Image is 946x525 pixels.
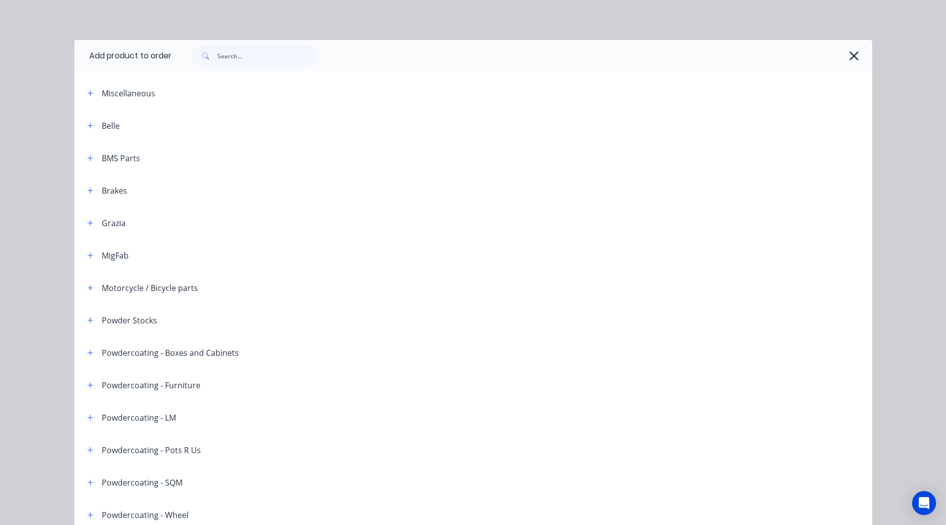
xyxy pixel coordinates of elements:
div: Powdercoating - SQM [102,477,183,489]
div: Miscellaneous [102,87,155,99]
div: MigFab [102,250,129,262]
div: Belle [102,120,120,132]
div: Powdercoating - LM [102,412,176,424]
div: Brakes [102,185,127,197]
div: Open Intercom Messenger [912,491,936,515]
input: Search... [217,46,316,66]
div: Grazia [102,217,126,229]
div: Powdercoating - Furniture [102,379,200,391]
div: BMS Parts [102,152,140,164]
div: Add product to order [74,40,172,72]
div: Powdercoating - Boxes and Cabinets [102,347,239,359]
div: Motorcycle / Bicycle parts [102,282,198,294]
div: Powdercoating - Pots R Us [102,444,201,456]
div: Powder Stocks [102,314,157,326]
div: Powdercoating - Wheel [102,509,189,521]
